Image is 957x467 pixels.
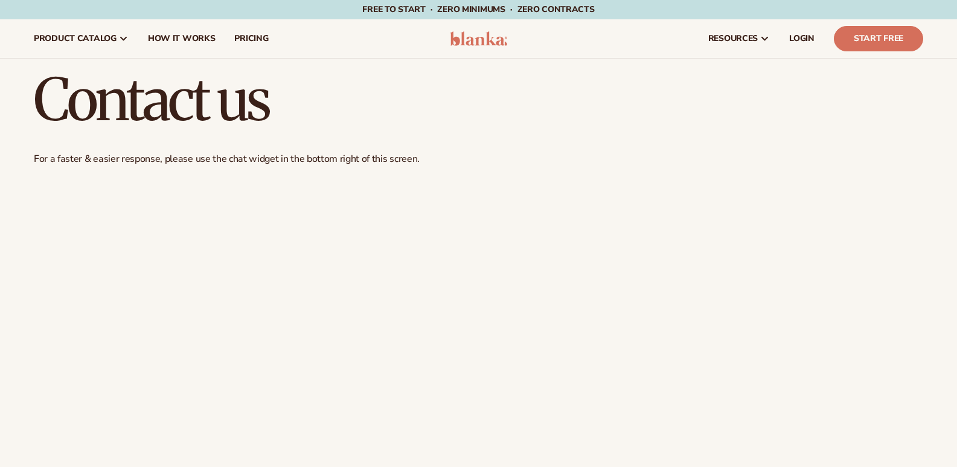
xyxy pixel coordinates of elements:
[779,19,824,58] a: LOGIN
[789,34,815,43] span: LOGIN
[362,4,594,15] span: Free to start · ZERO minimums · ZERO contracts
[34,34,117,43] span: product catalog
[834,26,923,51] a: Start Free
[34,71,923,129] h1: Contact us
[450,31,507,46] img: logo
[138,19,225,58] a: How It Works
[24,19,138,58] a: product catalog
[708,34,758,43] span: resources
[148,34,216,43] span: How It Works
[34,153,923,166] p: For a faster & easier response, please use the chat widget in the bottom right of this screen.
[699,19,779,58] a: resources
[234,34,268,43] span: pricing
[225,19,278,58] a: pricing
